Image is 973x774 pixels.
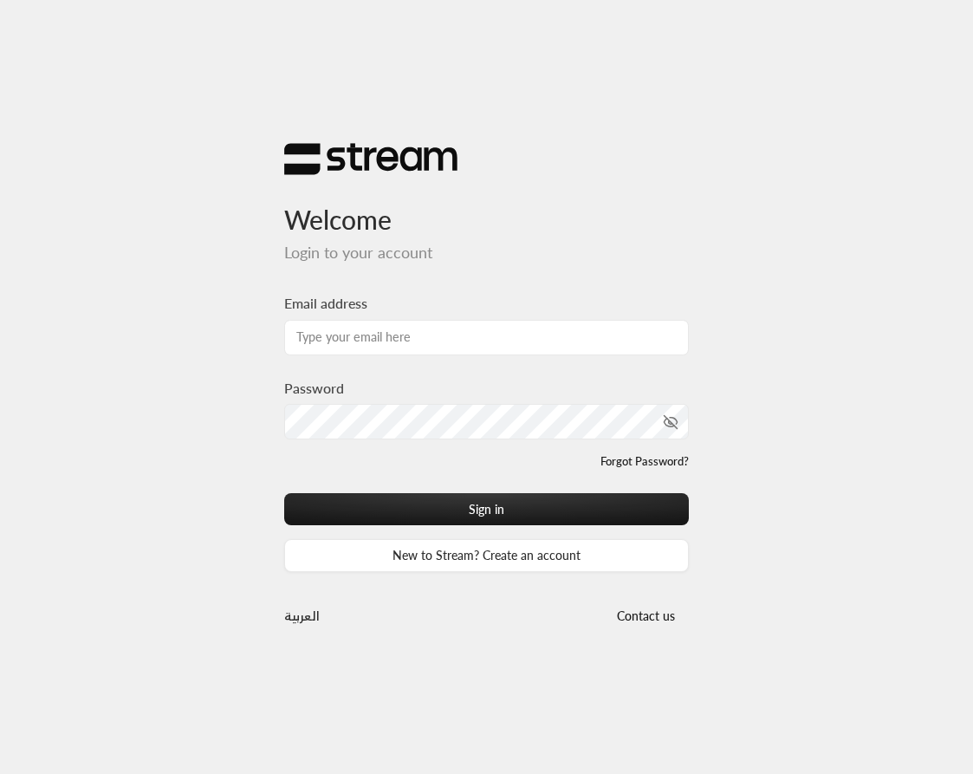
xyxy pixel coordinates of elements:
[600,453,689,471] a: Forgot Password?
[284,378,344,399] label: Password
[284,293,367,314] label: Email address
[656,407,685,437] button: toggle password visibility
[284,539,690,571] a: New to Stream? Create an account
[603,608,690,623] a: Contact us
[284,493,690,525] button: Sign in
[284,320,690,355] input: Type your email here
[603,600,690,632] button: Contact us
[284,142,457,176] img: Stream Logo
[284,600,320,632] a: العربية
[284,176,690,236] h3: Welcome
[284,244,690,263] h5: Login to your account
